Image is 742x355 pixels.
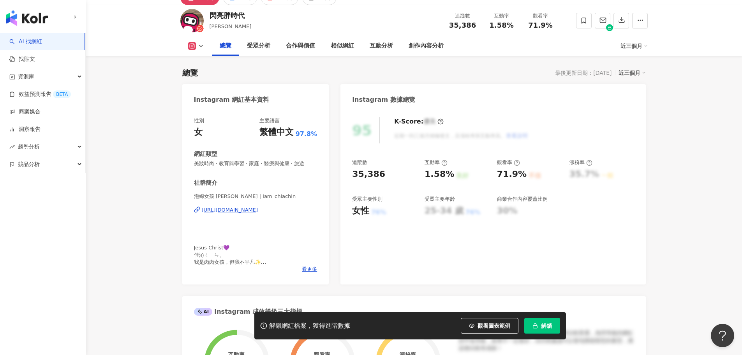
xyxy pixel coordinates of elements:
[448,12,478,20] div: 追蹤數
[194,245,282,307] span: Jesus Christ💜 佳沁ㄑㄧㄣ、 我是肉肉女孩，但我不平凡✨ 💁🏻‍♀️美女不分高矮胖瘦!!!!! @chalafoamer · 📥工作邀約請洽信箱或小盒子 [EMAIL_ADDRESS...
[620,40,648,52] div: 近三個月
[569,159,592,166] div: 漲粉率
[194,150,217,158] div: 網紅類型
[478,323,510,329] span: 觀看圖表範例
[352,95,415,104] div: Instagram 數據總覽
[210,23,252,29] span: [PERSON_NAME]
[352,159,367,166] div: 追蹤數
[202,207,258,214] div: [URL][DOMAIN_NAME]
[619,68,646,78] div: 近三個月
[9,90,71,98] a: 效益預測報告BETA
[541,323,552,329] span: 解鎖
[194,117,204,124] div: 性別
[182,67,198,78] div: 總覽
[331,41,354,51] div: 相似網紅
[497,168,527,180] div: 71.9%
[6,10,48,26] img: logo
[352,196,382,203] div: 受眾主要性別
[528,21,552,29] span: 71.9%
[394,117,444,126] div: K-Score :
[425,159,448,166] div: 互動率
[269,322,350,330] div: 解鎖網紅檔案，獲得進階數據
[220,41,231,51] div: 總覽
[18,155,40,173] span: 競品分析
[194,160,317,167] span: 美妝時尚 · 教育與學習 · 家庭 · 醫療與健康 · 旅遊
[9,125,41,133] a: 洞察報告
[259,126,294,138] div: 繁體中文
[9,55,35,63] a: 找貼文
[302,266,317,273] span: 看更多
[555,70,612,76] div: 最後更新日期：[DATE]
[487,12,516,20] div: 互動率
[296,130,317,138] span: 97.8%
[210,11,252,20] div: 閃亮胖時代
[194,126,203,138] div: 女
[18,138,40,155] span: 趨勢分析
[247,41,270,51] div: 受眾分析
[9,38,42,46] a: searchAI 找網紅
[180,9,204,32] img: KOL Avatar
[370,41,393,51] div: 互動分析
[194,308,213,316] div: AI
[9,144,15,150] span: rise
[194,95,270,104] div: Instagram 網紅基本資料
[489,21,513,29] span: 1.58%
[194,193,317,200] span: 泡綿女孩 [PERSON_NAME] | iam_chiachin
[524,318,560,334] button: 解鎖
[259,117,280,124] div: 主要語言
[18,68,34,85] span: 資源庫
[425,196,455,203] div: 受眾主要年齡
[497,196,548,203] div: 商業合作內容覆蓋比例
[194,207,317,214] a: [URL][DOMAIN_NAME]
[526,12,555,20] div: 觀看率
[286,41,315,51] div: 合作與價值
[449,21,476,29] span: 35,386
[425,168,454,180] div: 1.58%
[461,318,518,334] button: 觀看圖表範例
[409,41,444,51] div: 創作內容分析
[9,108,41,116] a: 商案媒合
[352,205,369,217] div: 女性
[459,329,634,352] div: 該網紅的互動率和漲粉率都不錯，唯獨觀看率比較普通，為同等級的網紅的中低等級，效果不一定會好，但仍然建議可以發包開箱類型的案型，應該會比較有成效！
[194,307,302,316] div: Instagram 成效等級三大指標
[194,179,217,187] div: 社群簡介
[352,168,385,180] div: 35,386
[497,159,520,166] div: 觀看率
